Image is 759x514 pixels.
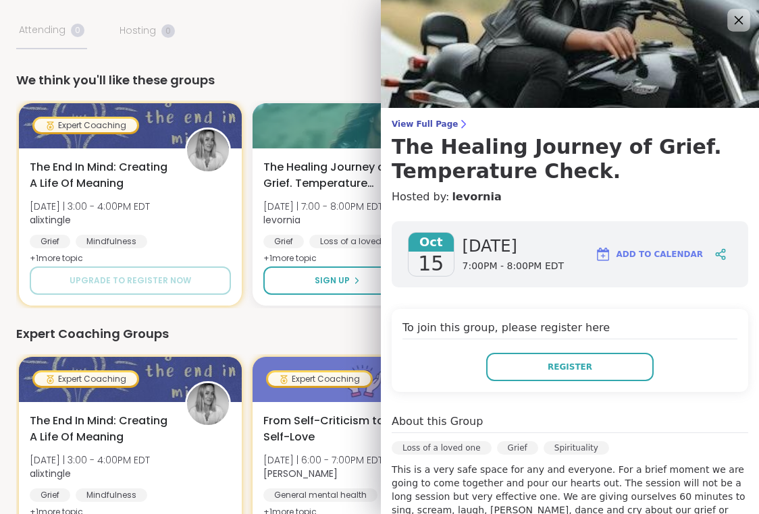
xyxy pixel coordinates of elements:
h3: The Healing Journey of Grief. Temperature Check. [392,135,748,183]
div: Expert Coaching Groups [16,324,743,343]
b: alixtingle [30,213,71,227]
div: Expert Coaching [268,372,371,386]
span: From Self-Criticism to Self-Love [263,413,404,445]
img: ShareWell Logomark [595,246,611,262]
button: Upgrade to register now [30,266,231,295]
h4: Hosted by: [392,189,748,205]
button: Register [486,353,654,381]
div: General mental health [263,488,377,502]
span: [DATE] | 7:00 - 8:00PM EDT [263,200,383,213]
div: Mindfulness [76,235,147,248]
a: levornia [452,189,501,205]
button: Add to Calendar [589,238,709,270]
span: 15 [418,252,444,276]
span: 7:00PM - 8:00PM EDT [463,260,565,273]
div: Loss of a loved one [392,441,492,455]
b: [PERSON_NAME] [263,467,338,480]
span: Oct [409,233,454,252]
span: [DATE] [463,235,565,257]
span: The End In Mind: Creating A Life Of Meaning [30,413,170,445]
img: alixtingle [187,130,229,171]
span: [DATE] | 6:00 - 7:00PM EDT [263,453,383,467]
div: Expert Coaching [34,372,137,386]
span: The Healing Journey of Grief. Temperature Check. [263,159,404,192]
div: Spirituality [544,441,609,455]
button: Sign Up [263,266,411,295]
span: Add to Calendar [617,248,703,260]
div: Mindfulness [76,488,147,502]
div: Grief [30,235,70,248]
div: Grief [263,235,304,248]
div: Grief [497,441,538,455]
span: Sign Up [315,275,350,287]
div: Grief [30,488,70,502]
h4: To join this group, please register here [402,320,737,339]
span: The End In Mind: Creating A Life Of Meaning [30,159,170,192]
span: [DATE] | 3:00 - 4:00PM EDT [30,200,150,213]
div: Loss of a loved one [309,235,410,248]
span: Register [548,361,592,373]
div: Expert Coaching [34,119,137,132]
span: [DATE] | 3:00 - 4:00PM EDT [30,453,150,467]
b: levornia [263,213,300,227]
div: We think you'll like these groups [16,71,743,90]
b: alixtingle [30,467,71,480]
h4: About this Group [392,413,483,430]
img: alixtingle [187,383,229,425]
a: View Full PageThe Healing Journey of Grief. Temperature Check. [392,119,748,183]
span: View Full Page [392,119,748,130]
span: Upgrade to register now [70,275,191,287]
